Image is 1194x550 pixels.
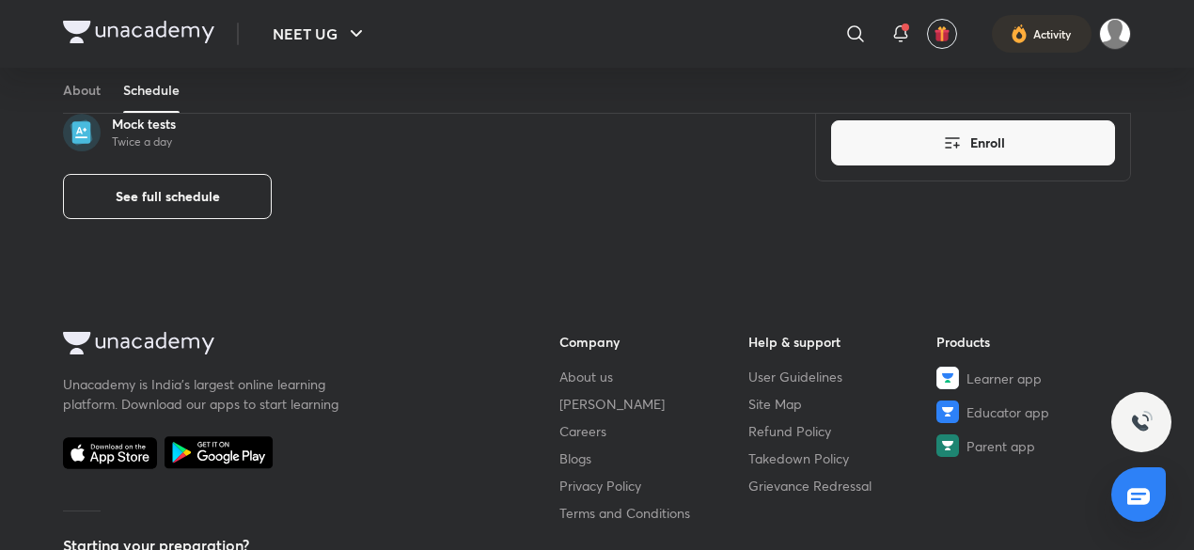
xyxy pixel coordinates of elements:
[831,120,1115,165] button: Enroll
[63,332,214,354] img: Company Logo
[559,421,606,441] span: Careers
[112,134,176,149] p: Twice a day
[748,394,937,414] a: Site Map
[936,332,1125,352] h6: Products
[927,19,957,49] button: avatar
[748,367,937,386] a: User Guidelines
[966,436,1035,456] span: Parent app
[63,374,345,414] p: Unacademy is India’s largest online learning platform. Download our apps to start learning
[966,402,1049,422] span: Educator app
[936,434,1125,457] a: Parent app
[748,332,937,352] h6: Help & support
[748,421,937,441] a: Refund Policy
[1130,411,1153,433] img: ttu
[112,116,176,133] p: Mock tests
[559,476,748,495] a: Privacy Policy
[748,476,937,495] a: Grievance Redressal
[63,332,499,359] a: Company Logo
[559,394,748,414] a: [PERSON_NAME]
[1099,18,1131,50] img: Aman raj
[123,68,180,113] a: Schedule
[970,134,1005,152] span: Enroll
[936,401,1125,423] a: Educator app
[934,25,950,42] img: avatar
[1011,23,1028,45] img: activity
[559,421,748,441] a: Careers
[261,15,379,53] button: NEET UG
[63,174,272,219] button: See full schedule
[559,332,748,352] h6: Company
[966,369,1042,388] span: Learner app
[936,367,959,389] img: Learner app
[63,21,214,43] img: Company Logo
[936,401,959,423] img: Educator app
[559,367,748,386] a: About us
[116,187,220,206] span: See full schedule
[936,367,1125,389] a: Learner app
[559,448,748,468] a: Blogs
[63,68,101,113] a: About
[748,448,937,468] a: Takedown Policy
[936,434,959,457] img: Parent app
[63,21,214,48] a: Company Logo
[559,503,748,523] a: Terms and Conditions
